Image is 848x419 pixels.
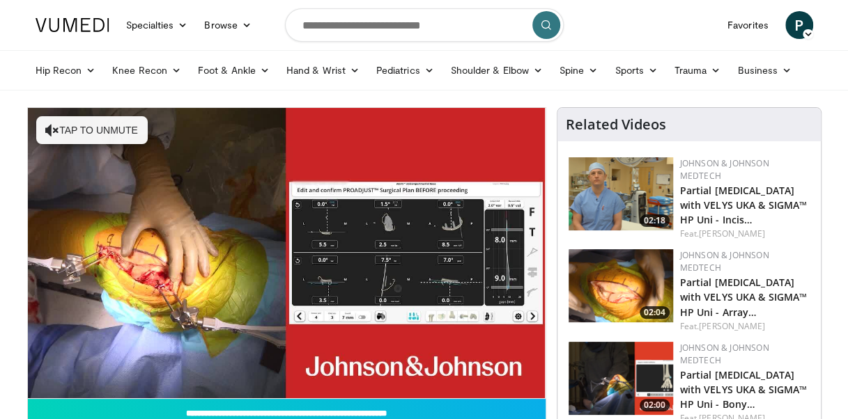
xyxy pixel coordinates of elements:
[190,56,278,84] a: Foot & Ankle
[27,56,105,84] a: Hip Recon
[285,8,564,42] input: Search topics, interventions
[680,184,807,226] a: Partial [MEDICAL_DATA] with VELYS UKA & SIGMA™ HP Uni - Incis…
[640,306,670,319] span: 02:04
[680,249,769,274] a: Johnson & Johnson MedTech
[640,399,670,411] span: 02:00
[719,11,777,39] a: Favorites
[680,342,769,366] a: Johnson & Johnson MedTech
[569,249,673,322] img: de91269e-dc9f-44d3-9315-4c54a60fc0f6.png.150x105_q85_crop-smart_upscale.png
[278,56,368,84] a: Hand & Wrist
[785,11,813,39] a: P
[28,108,546,399] video-js: Video Player
[36,116,148,144] button: Tap to unmute
[551,56,606,84] a: Spine
[118,11,196,39] a: Specialties
[680,157,769,182] a: Johnson & Johnson MedTech
[640,214,670,227] span: 02:18
[699,320,765,332] a: [PERSON_NAME]
[569,342,673,415] a: 02:00
[569,157,673,230] img: 54cbb26e-ac4b-4a39-a481-95817778ae11.png.150x105_q85_crop-smart_upscale.png
[699,228,765,239] a: [PERSON_NAME]
[606,56,666,84] a: Sports
[729,56,800,84] a: Business
[442,56,551,84] a: Shoulder & Elbow
[104,56,190,84] a: Knee Recon
[680,276,807,318] a: Partial [MEDICAL_DATA] with VELYS UKA & SIGMA™ HP Uni - Array…
[196,11,260,39] a: Browse
[680,228,810,240] div: Feat.
[368,56,442,84] a: Pediatrics
[569,249,673,322] a: 02:04
[569,342,673,415] img: 10880183-925c-4d1d-aa73-511a6d8478f5.png.150x105_q85_crop-smart_upscale.png
[36,18,109,32] img: VuMedi Logo
[680,320,810,333] div: Feat.
[680,368,807,411] a: Partial [MEDICAL_DATA] with VELYS UKA & SIGMA™ HP Uni - Bony…
[666,56,730,84] a: Trauma
[569,157,673,230] a: 02:18
[566,116,666,133] h4: Related Videos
